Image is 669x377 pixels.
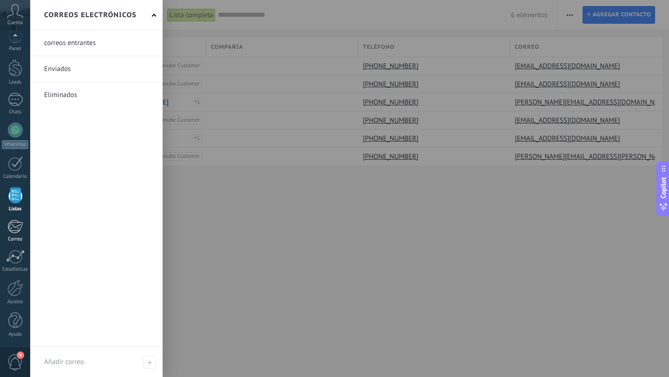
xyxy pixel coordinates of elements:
h2: Correos electrónicos [44,0,137,30]
div: Leads [2,79,29,85]
span: Copilot [659,177,668,199]
span: Añadir correo [143,356,156,369]
div: Chats [2,109,29,115]
span: Cuenta [7,20,23,26]
div: Calendario [2,174,29,180]
span: 4 [17,351,24,359]
li: Enviados [30,56,163,82]
div: Panel [2,46,29,52]
div: Ajustes [2,299,29,305]
div: WhatsApp [2,140,28,149]
li: correos entrantes [30,30,163,56]
span: Añadir correo [44,357,84,366]
div: Listas [2,206,29,212]
li: Eliminados [30,82,163,108]
div: Correo [2,236,29,242]
div: Ayuda [2,331,29,338]
div: Estadísticas [2,266,29,273]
